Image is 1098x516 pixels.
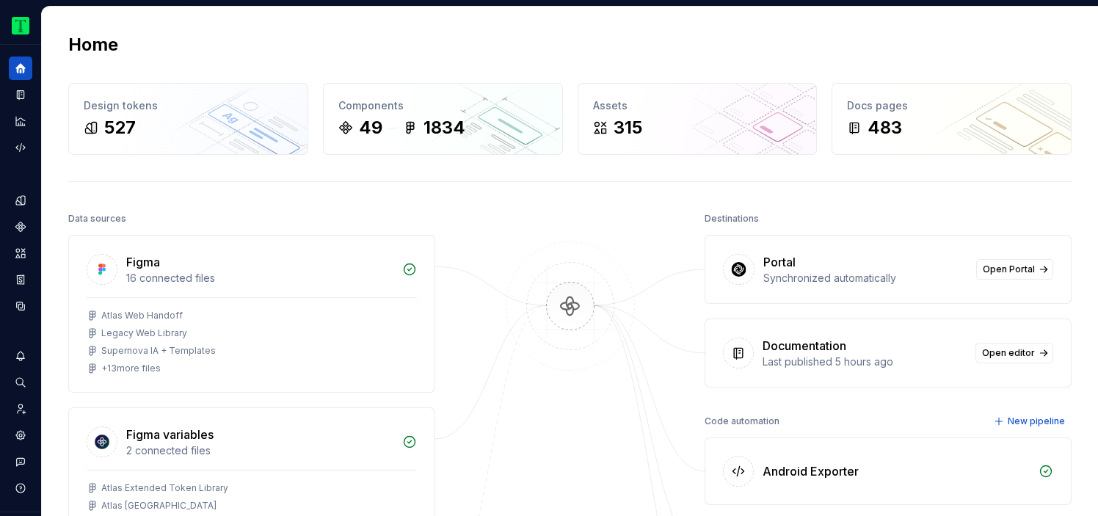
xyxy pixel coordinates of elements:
[847,98,1056,113] div: Docs pages
[84,98,293,113] div: Design tokens
[763,253,796,271] div: Portal
[101,500,217,512] div: Atlas [GEOGRAPHIC_DATA]
[614,116,642,139] div: 315
[126,443,393,458] div: 2 connected files
[9,109,32,133] a: Analytics
[126,271,393,286] div: 16 connected files
[9,57,32,80] a: Home
[101,345,216,357] div: Supernova IA + Templates
[982,347,1035,359] span: Open editor
[9,83,32,106] a: Documentation
[989,411,1072,432] button: New pipeline
[12,17,29,34] img: 0ed0e8b8-9446-497d-bad0-376821b19aa5.png
[763,271,967,286] div: Synchronized automatically
[323,83,563,155] a: Components491834
[9,189,32,212] a: Design tokens
[68,208,126,229] div: Data sources
[104,116,136,139] div: 527
[763,337,846,355] div: Documentation
[975,343,1053,363] a: Open editor
[9,215,32,239] a: Components
[9,371,32,394] button: Search ⌘K
[1008,415,1065,427] span: New pipeline
[338,98,548,113] div: Components
[705,411,779,432] div: Code automation
[68,235,435,393] a: Figma16 connected filesAtlas Web HandoffLegacy Web LibrarySupernova IA + Templates+13more files
[593,98,802,113] div: Assets
[9,397,32,421] a: Invite team
[976,259,1053,280] a: Open Portal
[705,208,759,229] div: Destinations
[423,116,465,139] div: 1834
[9,450,32,473] button: Contact support
[578,83,818,155] a: Assets315
[359,116,382,139] div: 49
[68,33,118,57] h2: Home
[9,424,32,447] a: Settings
[832,83,1072,155] a: Docs pages483
[126,253,160,271] div: Figma
[101,482,228,494] div: Atlas Extended Token Library
[9,241,32,265] a: Assets
[9,344,32,368] button: Notifications
[983,264,1035,275] span: Open Portal
[101,363,161,374] div: + 13 more files
[763,462,859,480] div: Android Exporter
[868,116,902,139] div: 483
[68,83,308,155] a: Design tokens527
[9,294,32,318] a: Data sources
[101,327,187,339] div: Legacy Web Library
[9,136,32,159] a: Code automation
[9,268,32,291] a: Storybook stories
[126,426,214,443] div: Figma variables
[763,355,967,369] div: Last published 5 hours ago
[101,310,183,321] div: Atlas Web Handoff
